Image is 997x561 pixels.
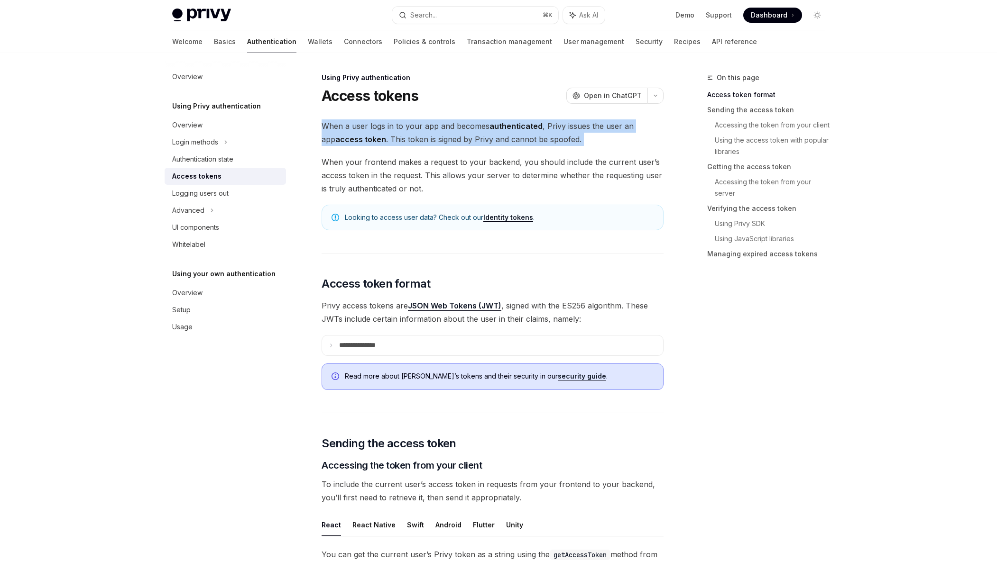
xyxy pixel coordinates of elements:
[707,102,832,118] a: Sending the access token
[344,30,382,53] a: Connectors
[172,188,229,199] div: Logging users out
[675,10,694,20] a: Demo
[550,550,610,560] code: getAccessToken
[172,9,231,22] img: light logo
[165,117,286,134] a: Overview
[322,478,664,504] span: To include the current user’s access token in requests from your frontend to your backend, you’ll...
[707,87,832,102] a: Access token format
[352,514,396,536] button: React Native
[335,135,386,144] strong: access token
[172,71,203,82] div: Overview
[392,7,558,24] button: Search...⌘K
[172,222,219,233] div: UI components
[345,371,654,381] span: Read more about [PERSON_NAME]’s tokens and their security in our .
[172,287,203,299] div: Overview
[717,72,759,83] span: On this page
[247,30,296,53] a: Authentication
[172,239,205,250] div: Whitelabel
[214,30,236,53] a: Basics
[707,159,832,174] a: Getting the access token
[715,216,832,231] a: Using Privy SDK
[322,436,456,451] span: Sending the access token
[172,304,191,316] div: Setup
[506,514,523,536] button: Unity
[410,9,437,21] div: Search...
[563,30,624,53] a: User management
[322,87,418,104] h1: Access tokens
[707,201,832,216] a: Verifying the access token
[172,205,204,216] div: Advanced
[165,168,286,185] a: Access tokens
[473,514,495,536] button: Flutter
[322,119,664,146] span: When a user logs in to your app and becomes , Privy issues the user an app . This token is signed...
[467,30,552,53] a: Transaction management
[707,246,832,262] a: Managing expired access tokens
[165,68,286,85] a: Overview
[172,268,276,280] h5: Using your own authentication
[322,514,341,536] button: React
[579,10,598,20] span: Ask AI
[172,154,233,165] div: Authentication state
[715,133,832,159] a: Using the access token with popular libraries
[715,118,832,133] a: Accessing the token from your client
[543,11,553,19] span: ⌘ K
[345,213,654,222] span: Looking to access user data? Check out our .
[435,514,462,536] button: Android
[165,318,286,335] a: Usage
[483,213,533,222] a: Identity tokens
[332,372,341,382] svg: Info
[172,321,193,333] div: Usage
[172,136,218,148] div: Login methods
[715,174,832,201] a: Accessing the token from your server
[322,155,664,195] span: When your frontend makes a request to your backend, you should include the current user’s access ...
[712,30,757,53] a: API reference
[172,171,222,182] div: Access tokens
[563,7,605,24] button: Ask AI
[332,214,339,221] svg: Note
[308,30,332,53] a: Wallets
[172,30,203,53] a: Welcome
[172,119,203,131] div: Overview
[674,30,701,53] a: Recipes
[408,301,501,311] a: JSON Web Tokens (JWT)
[751,10,787,20] span: Dashboard
[489,121,543,131] strong: authenticated
[584,91,642,100] span: Open in ChatGPT
[407,514,424,536] button: Swift
[743,8,802,23] a: Dashboard
[394,30,455,53] a: Policies & controls
[558,372,606,380] a: security guide
[165,301,286,318] a: Setup
[165,185,286,202] a: Logging users out
[322,73,664,82] div: Using Privy authentication
[165,151,286,168] a: Authentication state
[165,219,286,236] a: UI components
[322,299,664,326] span: Privy access tokens are , signed with the ES256 algorithm. These JWTs include certain information...
[322,276,431,291] span: Access token format
[706,10,732,20] a: Support
[172,100,261,112] h5: Using Privy authentication
[636,30,663,53] a: Security
[165,236,286,253] a: Whitelabel
[715,231,832,246] a: Using JavaScript libraries
[322,459,482,472] span: Accessing the token from your client
[810,8,825,23] button: Toggle dark mode
[165,284,286,301] a: Overview
[566,88,647,104] button: Open in ChatGPT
